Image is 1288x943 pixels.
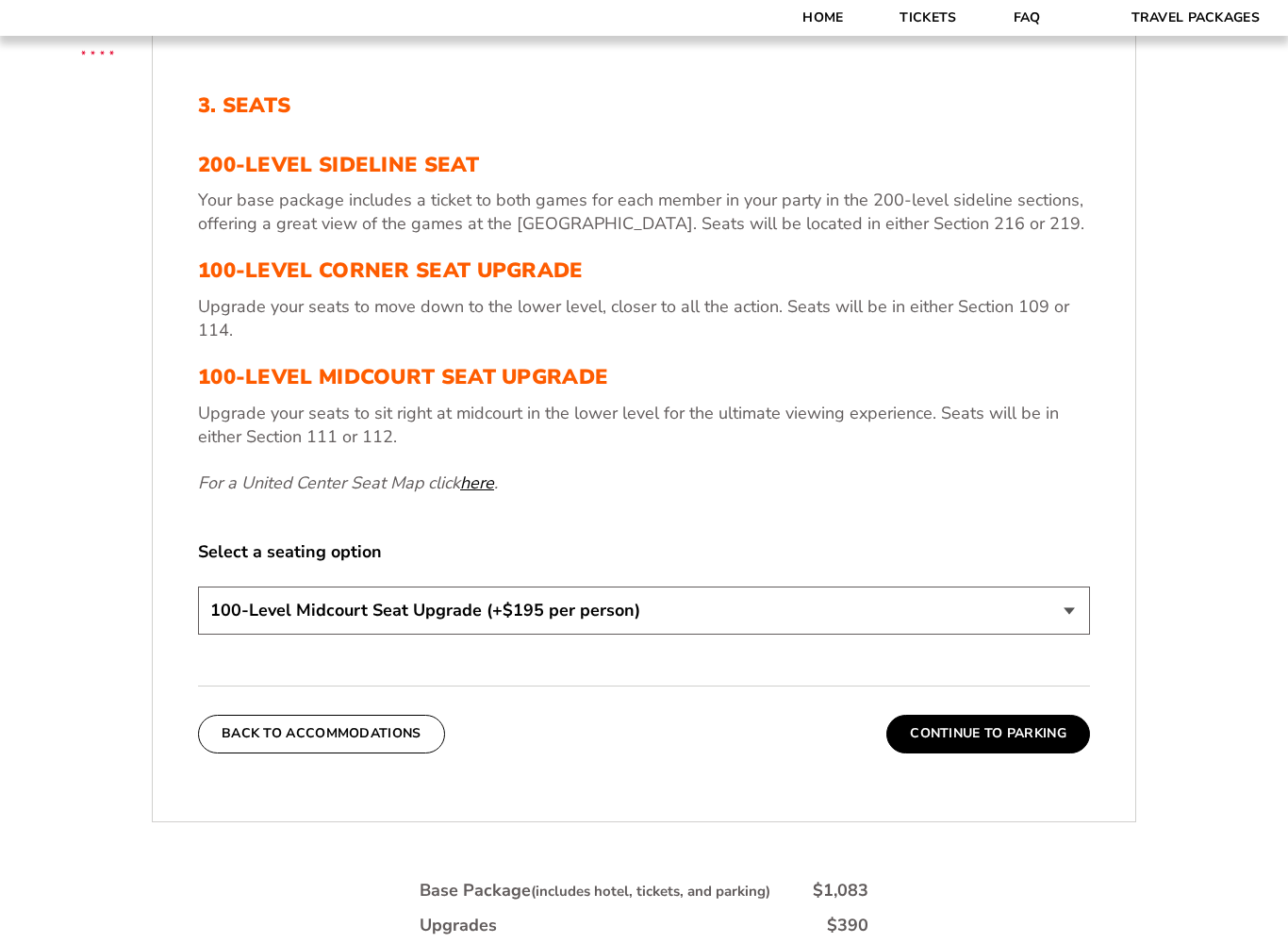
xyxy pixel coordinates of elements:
div: $1,083 [813,879,868,902]
p: Upgrade your seats to move down to the lower level, closer to all the action. Seats will be in ei... [198,295,1090,342]
div: Upgrades [420,914,497,937]
p: Upgrade your seats to sit right at midcourt in the lower level for the ultimate viewing experienc... [198,402,1090,449]
div: Base Package [420,879,770,902]
h3: 100-Level Corner Seat Upgrade [198,258,1090,283]
label: Select a seating option [198,540,1090,564]
small: (includes hotel, tickets, and parking) [531,882,770,901]
button: Back To Accommodations [198,715,445,753]
button: Continue To Parking [886,715,1090,753]
h2: 3. Seats [198,93,1090,118]
a: here [460,471,494,495]
h3: 200-Level Sideline Seat [198,153,1090,177]
p: Your base package includes a ticket to both games for each member in your party in the 200-level ... [198,189,1090,236]
div: $390 [827,914,868,937]
h3: 100-Level Midcourt Seat Upgrade [198,365,1090,389]
em: For a United Center Seat Map click . [198,471,498,494]
img: CBS Sports Thanksgiving Classic [57,9,139,91]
